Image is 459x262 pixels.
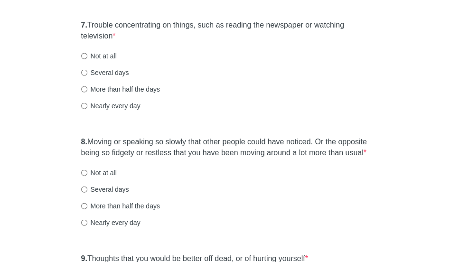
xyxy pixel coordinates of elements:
label: Not at all [81,168,117,178]
label: Several days [81,185,129,194]
strong: 7. [81,21,87,29]
input: More than half the days [81,203,87,209]
label: More than half the days [81,84,160,94]
input: More than half the days [81,86,87,93]
input: Several days [81,70,87,76]
label: Trouble concentrating on things, such as reading the newspaper or watching television [81,20,378,42]
label: Several days [81,68,129,77]
input: Several days [81,187,87,193]
strong: 8. [81,138,87,146]
input: Nearly every day [81,220,87,226]
label: Nearly every day [81,101,141,111]
input: Not at all [81,53,87,59]
label: Not at all [81,51,117,61]
input: Nearly every day [81,103,87,109]
label: Moving or speaking so slowly that other people could have noticed. Or the opposite being so fidge... [81,137,378,159]
label: More than half the days [81,201,160,211]
input: Not at all [81,170,87,176]
label: Nearly every day [81,218,141,227]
